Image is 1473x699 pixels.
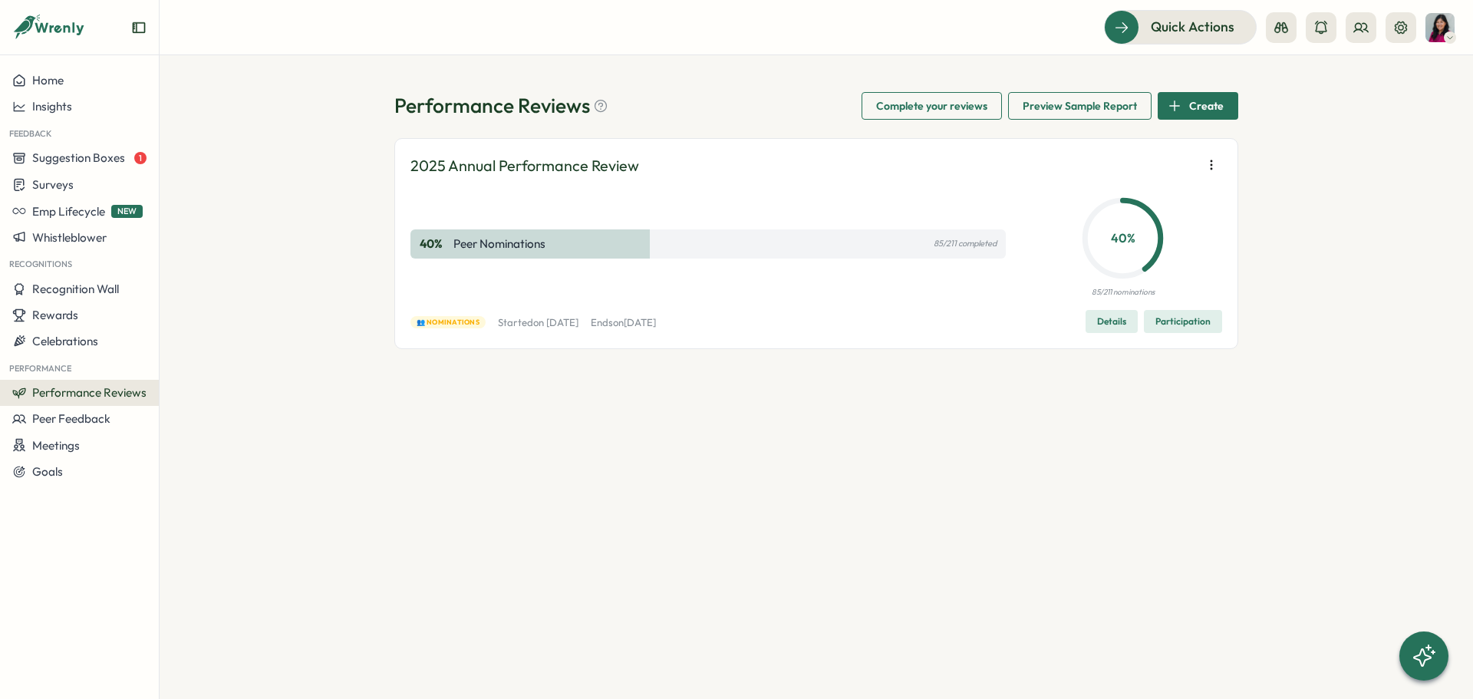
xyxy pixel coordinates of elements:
p: 40 % [420,236,450,252]
span: Goals [32,464,63,479]
button: Preview Sample Report [1008,92,1152,120]
span: 👥 Nominations [417,317,479,328]
span: Preview Sample Report [1023,93,1137,119]
button: Quick Actions [1104,10,1257,44]
span: Details [1097,311,1126,332]
span: Performance Reviews [32,385,147,400]
span: Rewards [32,308,78,322]
span: Home [32,73,64,87]
span: Suggestion Boxes [32,150,125,165]
span: Celebrations [32,334,98,348]
p: 2025 Annual Performance Review [410,154,639,178]
span: 1 [134,152,147,164]
span: Emp Lifecycle [32,204,105,219]
p: 85/211 completed [934,239,997,249]
p: 85/211 nominations [1092,286,1155,298]
button: Participation [1144,310,1222,333]
p: Started on [DATE] [498,316,578,330]
span: Meetings [32,438,80,453]
span: Participation [1155,311,1211,332]
span: Complete your reviews [876,93,987,119]
p: 40 % [1086,229,1160,248]
button: Expand sidebar [131,20,147,35]
span: Insights [32,99,72,114]
span: Quick Actions [1151,17,1234,37]
span: Surveys [32,177,74,192]
button: Details [1086,310,1138,333]
button: Create [1158,92,1238,120]
button: Complete your reviews [862,92,1002,120]
p: Ends on [DATE] [591,316,656,330]
p: Peer Nominations [453,236,545,252]
img: Kat Haynes [1425,13,1455,42]
span: NEW [111,205,143,218]
span: Peer Feedback [32,411,110,426]
span: Create [1189,93,1224,119]
h1: Performance Reviews [394,92,608,119]
span: Recognition Wall [32,282,119,296]
span: Whistleblower [32,230,107,245]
